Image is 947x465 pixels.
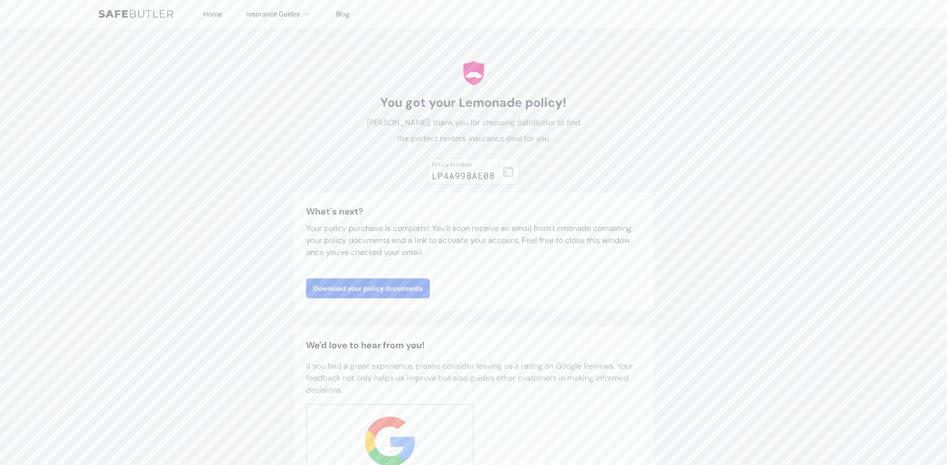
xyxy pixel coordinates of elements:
h2: We'd love to hear from you! [306,338,641,352]
a: Blog [336,9,349,18]
a: Home [203,9,222,18]
img: SafeButler Text Logo [98,10,173,18]
h3: What's next? [306,205,641,219]
p: Your policy purchase is complete! You'll soon receive an email from Lemonade containing your poli... [306,223,641,258]
p: [PERSON_NAME], thank you for choosing SafeButler to find the perfect renters insurance deal for you. [362,115,586,147]
div: LP4A998AE08 [432,169,495,183]
a: Download your policy documents [306,278,430,298]
div: Policy number [432,161,495,169]
button: Insurance Guides [246,8,312,20]
p: If you had a great experience, please consider leaving us a rating on Google Reviews. Your feedba... [306,360,641,396]
h1: You got your Lemonade policy! [362,95,586,111]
